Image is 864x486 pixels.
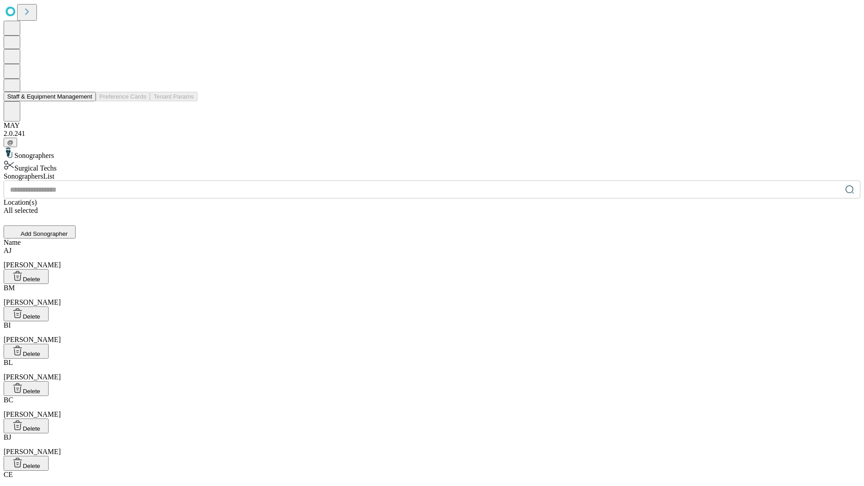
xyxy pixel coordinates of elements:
[4,269,49,284] button: Delete
[4,225,76,238] button: Add Sonographer
[21,230,67,237] span: Add Sonographer
[4,433,860,456] div: [PERSON_NAME]
[4,147,860,160] div: Sonographers
[4,306,49,321] button: Delete
[4,381,49,396] button: Delete
[4,160,860,172] div: Surgical Techs
[4,138,17,147] button: @
[4,344,49,359] button: Delete
[23,425,40,432] span: Delete
[96,92,150,101] button: Preference Cards
[4,172,860,180] div: Sonographers List
[4,284,15,292] span: BM
[4,433,11,441] span: BJ
[4,359,860,381] div: [PERSON_NAME]
[4,359,13,366] span: BL
[150,92,198,101] button: Tenant Params
[4,207,860,215] div: All selected
[23,463,40,469] span: Delete
[4,198,37,206] span: Location(s)
[4,92,96,101] button: Staff & Equipment Management
[4,418,49,433] button: Delete
[4,284,860,306] div: [PERSON_NAME]
[4,238,860,247] div: Name
[4,321,860,344] div: [PERSON_NAME]
[23,313,40,320] span: Delete
[4,456,49,471] button: Delete
[23,351,40,357] span: Delete
[23,388,40,395] span: Delete
[4,121,860,130] div: MAY
[4,471,13,478] span: CE
[4,130,860,138] div: 2.0.241
[4,396,860,418] div: [PERSON_NAME]
[4,247,860,269] div: [PERSON_NAME]
[4,321,11,329] span: BI
[7,139,13,146] span: @
[4,247,12,254] span: AJ
[23,276,40,283] span: Delete
[4,396,13,404] span: BC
